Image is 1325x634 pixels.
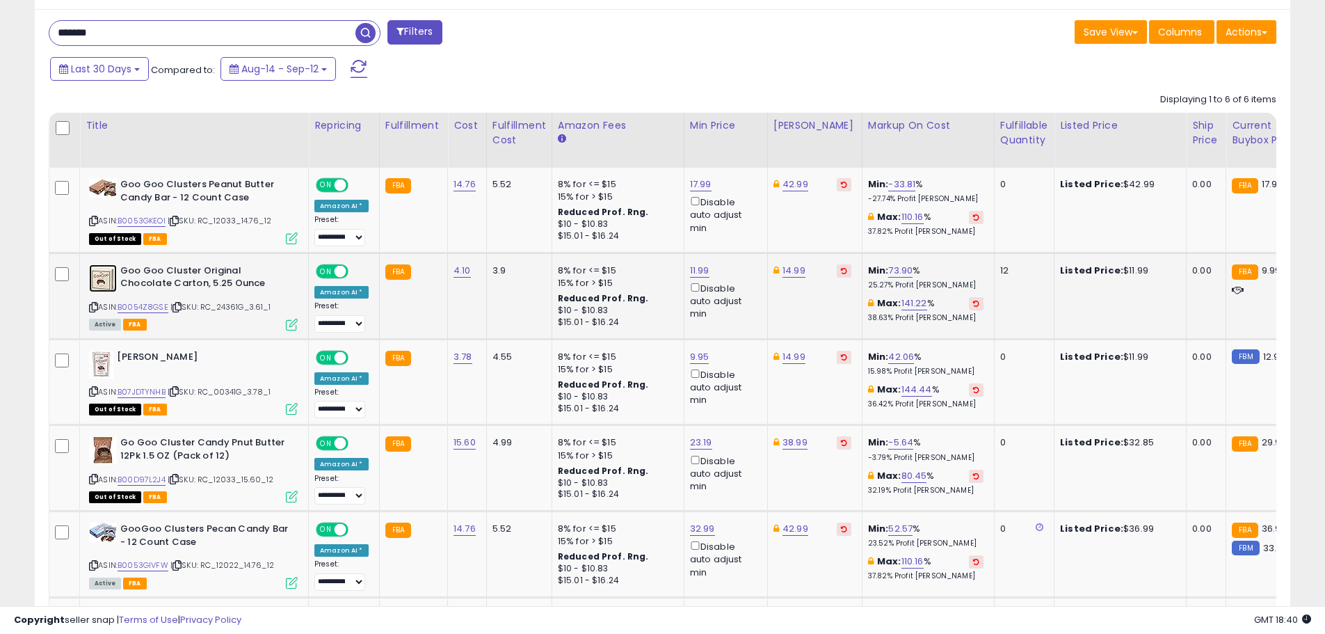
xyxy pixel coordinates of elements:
[558,379,649,390] b: Reduced Prof. Rng.
[118,215,166,227] a: B0053GKEOI
[453,436,476,450] a: 15.60
[901,383,932,397] a: 144.44
[558,563,673,575] div: $10 - $10.83
[868,383,983,409] div: %
[558,133,566,145] small: Amazon Fees.
[690,280,757,321] div: Disable auto adjust min
[690,264,709,278] a: 11.99
[1000,436,1043,449] div: 0
[1158,25,1202,39] span: Columns
[14,613,65,626] strong: Copyright
[1060,351,1175,363] div: $11.99
[558,523,673,535] div: 8% for <= $15
[558,535,673,548] div: 15% for > $15
[385,118,442,133] div: Fulfillment
[387,20,442,45] button: Filters
[314,286,369,299] div: Amazon AI *
[492,118,546,148] div: Fulfillment Cost
[690,177,712,191] a: 17.99
[119,613,178,626] a: Terms of Use
[1262,522,1287,535] span: 36.99
[888,522,913,536] a: 52.57
[1254,613,1311,626] span: 2025-10-13 18:40 GMT
[453,177,476,191] a: 14.76
[901,469,927,483] a: 80.45
[385,436,411,452] small: FBA
[170,301,271,312] span: | SKU: RC_24361G_3.61_1
[868,470,983,496] div: %
[89,523,298,587] div: ASIN:
[1000,351,1043,363] div: 0
[180,613,241,626] a: Privacy Policy
[868,350,889,363] b: Min:
[1149,20,1214,44] button: Columns
[690,436,712,450] a: 23.19
[558,264,673,277] div: 8% for <= $15
[89,351,113,379] img: 51NpqnpB6yL._SL40_.jpg
[782,177,808,191] a: 42.99
[1000,523,1043,535] div: 0
[558,436,673,449] div: 8% for <= $15
[314,118,374,133] div: Repricing
[346,180,369,191] span: OFF
[1000,118,1048,148] div: Fulfillable Quantity
[1160,93,1276,106] div: Displaying 1 to 6 of 6 items
[868,313,983,323] p: 38.63% Profit [PERSON_NAME]
[868,555,983,581] div: %
[1262,264,1281,277] span: 9.99
[317,351,335,363] span: ON
[868,367,983,377] p: 15.98% Profit [PERSON_NAME]
[317,524,335,536] span: ON
[1060,523,1175,535] div: $36.99
[558,317,673,328] div: $15.01 - $16.24
[1262,436,1287,449] span: 29.99
[1232,264,1258,280] small: FBA
[877,210,901,223] b: Max:
[168,474,273,485] span: | SKU: RC_12033_15.60_12
[89,319,121,331] span: All listings currently available for purchase on Amazon
[120,264,289,294] b: Goo Goo Cluster Original Chocolate Carton, 5.25 Ounce
[89,578,121,589] span: All listings currently available for purchase on Amazon
[1060,436,1123,449] b: Listed Price:
[89,491,141,503] span: All listings that are currently out of stock and unavailable for purchase on Amazon
[346,351,369,363] span: OFF
[558,363,673,376] div: 15% for > $15
[89,523,117,542] img: 41DWiOsggcL._SL40_.jpg
[1060,177,1123,191] b: Listed Price:
[346,438,369,450] span: OFF
[868,227,983,237] p: 37.82% Profit [PERSON_NAME]
[89,351,298,414] div: ASIN:
[120,178,289,207] b: Goo Goo Clusters Peanut Butter Candy Bar - 12 Count Case
[123,578,147,589] span: FBA
[453,522,476,536] a: 14.76
[888,350,914,364] a: 42.06
[558,277,673,290] div: 15% for > $15
[89,264,117,292] img: 51axkZJg+fL._SL40_.jpg
[492,436,541,449] div: 4.99
[782,350,805,364] a: 14.99
[901,555,924,569] a: 110.16
[690,118,762,133] div: Min Price
[888,177,915,191] a: -33.81
[89,233,141,245] span: All listings that are currently out of stock and unavailable for purchase on Amazon
[170,560,274,571] span: | SKU: RC_12022_14.76_12
[868,264,983,290] div: %
[168,386,271,397] span: | SKU: RC_00341G_3.78_1
[558,292,649,304] b: Reduced Prof. Rng.
[453,264,471,278] a: 4.10
[317,265,335,277] span: ON
[558,550,649,562] b: Reduced Prof. Rng.
[14,614,241,627] div: seller snap | |
[1192,178,1215,191] div: 0.00
[558,477,673,489] div: $10 - $10.83
[492,264,541,277] div: 3.9
[868,177,889,191] b: Min:
[690,350,709,364] a: 9.95
[1262,177,1283,191] span: 17.99
[868,211,983,237] div: %
[346,524,369,536] span: OFF
[314,474,369,505] div: Preset:
[558,575,673,587] div: $15.01 - $16.24
[314,560,369,591] div: Preset:
[782,522,808,536] a: 42.99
